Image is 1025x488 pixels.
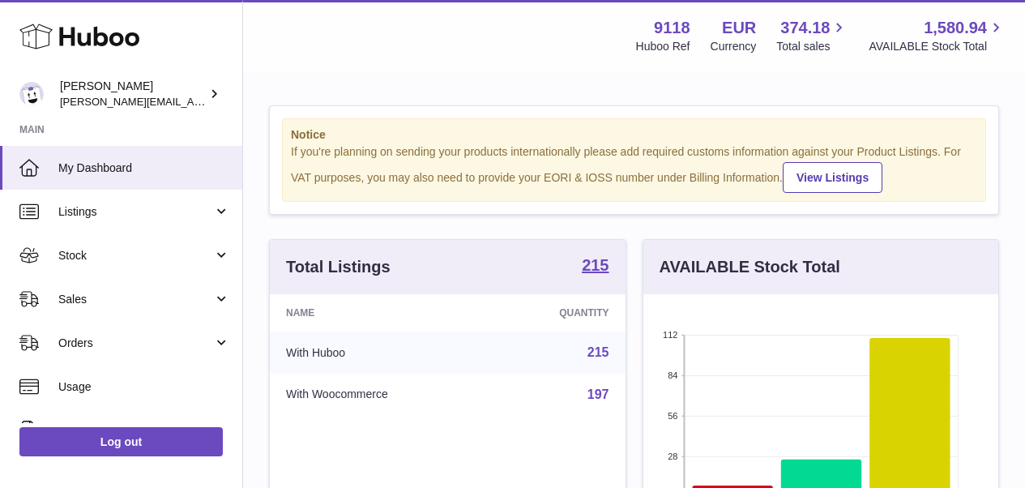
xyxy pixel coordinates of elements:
[291,144,977,193] div: If you're planning on sending your products internationally please add required customs informati...
[783,162,882,193] a: View Listings
[286,256,391,278] h3: Total Listings
[58,204,213,220] span: Listings
[582,257,609,276] a: 215
[722,17,756,39] strong: EUR
[58,423,213,439] span: Invoicing and Payments
[776,17,848,54] a: 374.18 Total sales
[270,332,490,374] td: With Huboo
[668,411,677,421] text: 56
[60,95,412,108] span: [PERSON_NAME][EMAIL_ADDRESS][PERSON_NAME][DOMAIN_NAME]
[58,161,230,176] span: My Dashboard
[490,294,625,332] th: Quantity
[776,39,848,54] span: Total sales
[58,379,230,395] span: Usage
[291,127,977,143] strong: Notice
[924,17,987,39] span: 1,580.94
[582,257,609,273] strong: 215
[270,374,490,416] td: With Woocommerce
[869,17,1006,54] a: 1,580.94 AVAILABLE Stock Total
[58,336,213,351] span: Orders
[663,330,677,340] text: 112
[60,79,206,109] div: [PERSON_NAME]
[869,39,1006,54] span: AVAILABLE Stock Total
[587,345,609,359] a: 215
[58,248,213,263] span: Stock
[668,370,677,380] text: 84
[19,82,44,106] img: freddie.sawkins@czechandspeake.com
[58,292,213,307] span: Sales
[270,294,490,332] th: Name
[587,387,609,401] a: 197
[780,17,830,39] span: 374.18
[660,256,840,278] h3: AVAILABLE Stock Total
[654,17,690,39] strong: 9118
[636,39,690,54] div: Huboo Ref
[711,39,757,54] div: Currency
[668,452,677,461] text: 28
[19,427,223,456] a: Log out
